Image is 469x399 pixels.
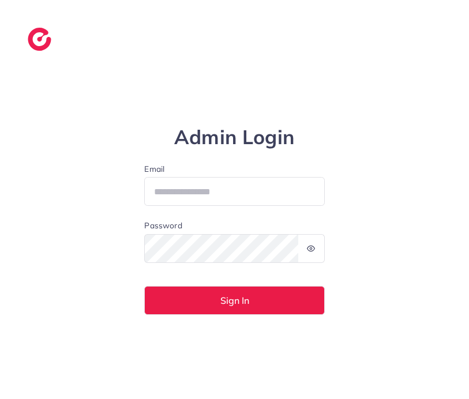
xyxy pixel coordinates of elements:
[220,296,249,305] span: Sign In
[144,220,182,231] label: Password
[28,28,51,51] img: logo
[144,286,324,315] button: Sign In
[144,126,324,149] h1: Admin Login
[144,163,324,175] label: Email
